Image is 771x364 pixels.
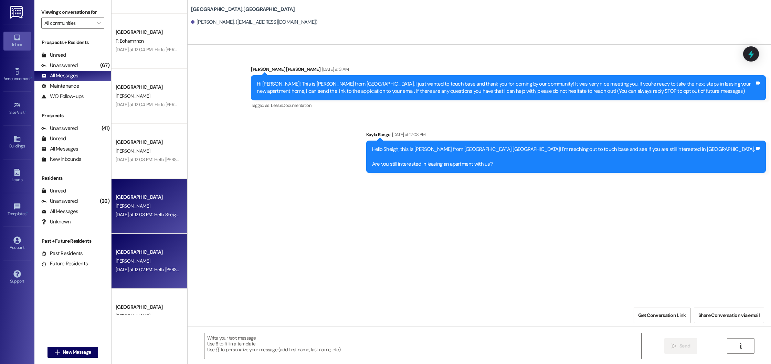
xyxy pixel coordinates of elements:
[100,123,111,134] div: (41)
[116,266,592,273] div: [DATE] at 12:02 PM: Hello [PERSON_NAME], this is [PERSON_NAME] from [GEOGRAPHIC_DATA]! I'm reachi...
[282,102,311,108] span: Documentation
[3,268,31,287] a: Support
[191,6,295,13] b: [GEOGRAPHIC_DATA]: [GEOGRAPHIC_DATA]
[34,238,111,245] div: Past + Future Residents
[366,131,766,141] div: Kayla Range
[116,84,179,91] div: [GEOGRAPHIC_DATA]
[116,258,150,264] span: [PERSON_NAME]
[3,99,31,118] a: Site Visit •
[47,347,98,358] button: New Message
[41,135,66,142] div: Unread
[638,312,686,319] span: Get Conversation Link
[41,145,78,153] div: All Messages
[116,249,179,256] div: [GEOGRAPHIC_DATA]
[25,109,26,114] span: •
[34,39,111,46] div: Prospects + Residents
[63,349,91,356] span: New Message
[251,100,766,110] div: Tagged as:
[34,175,111,182] div: Residents
[97,20,101,26] i: 
[116,148,150,154] span: [PERSON_NAME]
[672,343,677,349] i: 
[679,342,690,350] span: Send
[390,131,425,138] div: [DATE] at 12:03 PM
[41,187,66,195] div: Unread
[3,201,31,219] a: Templates •
[116,93,150,99] span: [PERSON_NAME]
[41,72,78,79] div: All Messages
[738,343,743,349] i: 
[257,80,755,95] div: Hi [PERSON_NAME]! This is [PERSON_NAME] from [GEOGRAPHIC_DATA]. I just wanted to touch base and t...
[41,198,78,205] div: Unanswered
[251,66,766,75] div: [PERSON_NAME] [PERSON_NAME]
[41,62,78,69] div: Unanswered
[191,19,318,26] div: [PERSON_NAME]. ([EMAIL_ADDRESS][DOMAIN_NAME])
[3,234,31,253] a: Account
[41,208,78,215] div: All Messages
[116,46,711,53] div: [DATE] at 12:04 PM: Hello [PERSON_NAME], this is [PERSON_NAME] from [GEOGRAPHIC_DATA]! I'm reachi...
[27,210,28,215] span: •
[116,156,592,163] div: [DATE] at 12:03 PM: Hello [PERSON_NAME], this is [PERSON_NAME] from [GEOGRAPHIC_DATA]! I'm reachi...
[41,7,104,18] label: Viewing conversations for
[320,66,349,73] div: [DATE] 9:13 AM
[116,203,150,209] span: [PERSON_NAME]
[98,196,111,207] div: (26)
[34,112,111,119] div: Prospects
[271,102,282,108] span: Lease ,
[3,167,31,185] a: Leads
[41,156,81,163] div: New Inbounds
[116,38,144,44] span: P. Bohamnnon
[116,29,179,36] div: [GEOGRAPHIC_DATA]
[98,60,111,71] div: (67)
[41,52,66,59] div: Unread
[3,32,31,50] a: Inbox
[372,146,755,168] div: Hello Sheigh, this is [PERSON_NAME] from [GEOGRAPHIC_DATA] [GEOGRAPHIC_DATA]! I'm reaching out to...
[116,313,150,319] span: [PERSON_NAME]
[55,350,60,355] i: 
[41,82,79,90] div: Maintenance
[10,6,24,19] img: ResiDesk Logo
[41,260,88,267] div: Future Residents
[41,125,78,132] div: Unanswered
[3,133,31,152] a: Buildings
[664,338,698,354] button: Send
[116,304,179,311] div: [GEOGRAPHIC_DATA]
[116,194,179,201] div: [GEOGRAPHIC_DATA]
[116,211,571,218] div: [DATE] at 12:03 PM: Hello Sheigh, this is [PERSON_NAME] from [GEOGRAPHIC_DATA]! I'm reaching out ...
[41,250,83,257] div: Past Residents
[116,139,179,146] div: [GEOGRAPHIC_DATA]
[694,308,764,323] button: Share Conversation via email
[41,93,84,100] div: WO Follow-ups
[44,18,93,29] input: All communities
[41,218,71,225] div: Unknown
[698,312,760,319] span: Share Conversation via email
[31,75,32,80] span: •
[116,101,592,108] div: [DATE] at 12:04 PM: Hello [PERSON_NAME], this is [PERSON_NAME] from [GEOGRAPHIC_DATA]! I'm reachi...
[634,308,690,323] button: Get Conversation Link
